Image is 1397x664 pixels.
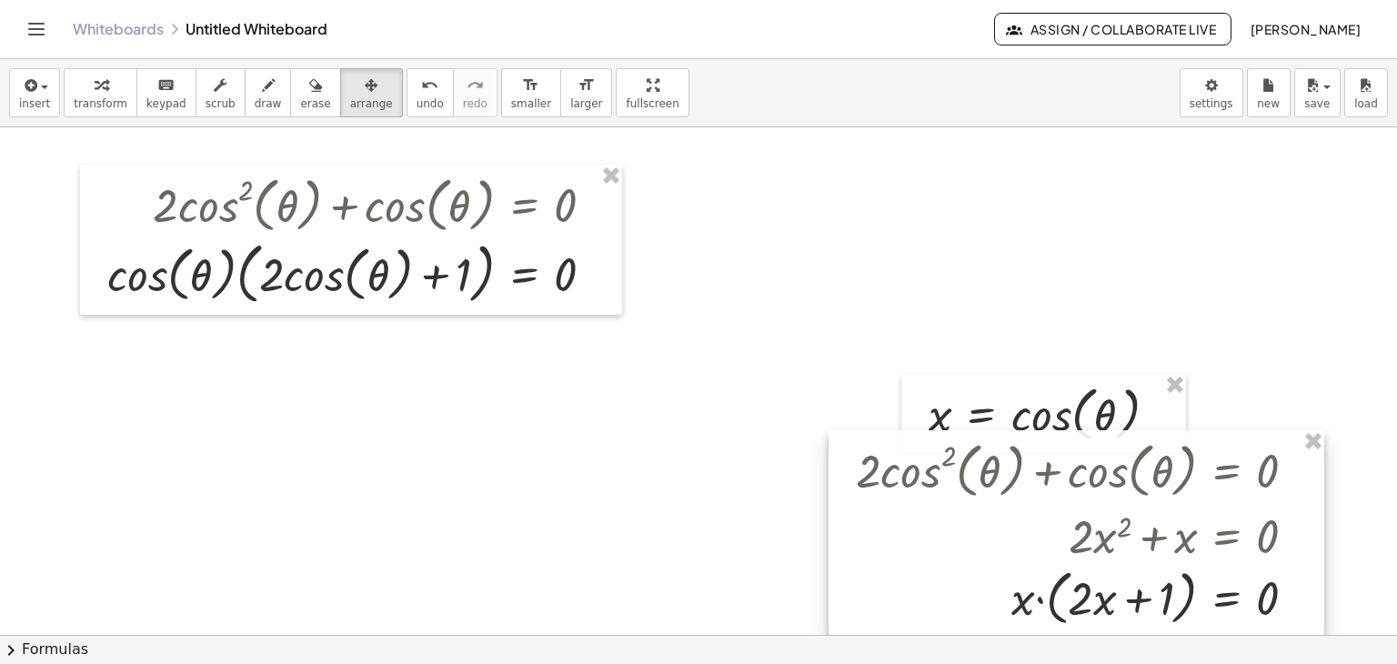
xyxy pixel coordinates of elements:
i: format_size [522,75,539,96]
i: keyboard [157,75,175,96]
button: format_sizelarger [560,68,612,117]
span: redo [463,97,487,110]
span: transform [74,97,127,110]
span: keypad [146,97,186,110]
button: fullscreen [616,68,688,117]
span: settings [1190,97,1233,110]
a: Whiteboards [73,20,164,38]
i: undo [421,75,438,96]
span: load [1354,97,1378,110]
span: undo [417,97,444,110]
i: format_size [578,75,595,96]
span: arrange [350,97,393,110]
i: redo [467,75,484,96]
button: insert [9,68,60,117]
button: save [1294,68,1341,117]
span: fullscreen [626,97,678,110]
span: erase [300,97,330,110]
button: [PERSON_NAME] [1235,13,1375,45]
button: arrange [340,68,403,117]
span: scrub [206,97,236,110]
button: settings [1180,68,1243,117]
span: save [1304,97,1330,110]
button: scrub [196,68,246,117]
span: [PERSON_NAME] [1250,21,1361,37]
button: format_sizesmaller [501,68,561,117]
button: Toggle navigation [22,15,51,44]
button: keyboardkeypad [136,68,196,117]
button: load [1344,68,1388,117]
button: new [1247,68,1291,117]
span: insert [19,97,50,110]
button: undoundo [407,68,454,117]
button: Assign / Collaborate Live [994,13,1231,45]
span: larger [570,97,602,110]
span: draw [255,97,282,110]
button: transform [64,68,137,117]
button: redoredo [453,68,497,117]
span: new [1257,97,1280,110]
span: smaller [511,97,551,110]
span: Assign / Collaborate Live [1010,21,1216,37]
button: draw [245,68,292,117]
button: erase [290,68,340,117]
